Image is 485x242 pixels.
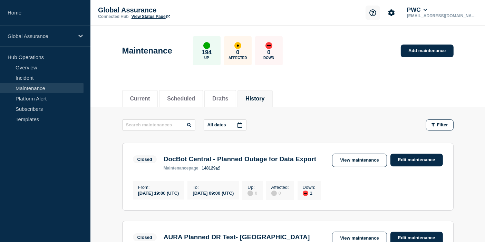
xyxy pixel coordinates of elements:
p: 194 [202,49,212,56]
button: PWC [406,7,428,13]
a: View maintenance [332,154,387,167]
div: Closed [137,235,152,240]
a: 148129 [202,166,220,171]
p: To : [193,185,234,190]
button: All dates [204,119,246,130]
p: Global Assurance [8,33,74,39]
input: Search maintenances [122,119,195,130]
p: Affected : [271,185,289,190]
div: 0 [271,190,289,196]
div: down [265,42,272,49]
div: up [203,42,210,49]
p: Affected [229,56,247,60]
div: Closed [137,157,152,162]
a: View Status Page [132,14,170,19]
p: page [164,166,198,171]
a: Edit maintenance [390,154,443,166]
div: [DATE] 19:00 (UTC) [138,190,179,196]
p: From : [138,185,179,190]
p: 0 [267,49,270,56]
p: Down : [303,185,316,190]
button: Filter [426,119,454,130]
button: Scheduled [167,96,195,102]
p: Up : [248,185,257,190]
span: maintenance [164,166,189,171]
p: All dates [207,122,226,127]
div: down [303,191,308,196]
p: Connected Hub [98,14,129,19]
div: affected [234,42,241,49]
div: 0 [248,190,257,196]
h3: AURA Planned DR Test- [GEOGRAPHIC_DATA] [164,233,310,241]
p: Up [204,56,209,60]
div: [DATE] 09:00 (UTC) [193,190,234,196]
h3: DocBot Central - Planned Outage for Data Export [164,155,316,163]
p: Global Assurance [98,6,236,14]
button: Current [130,96,150,102]
h1: Maintenance [122,46,172,56]
p: [EMAIL_ADDRESS][DOMAIN_NAME] [406,13,477,18]
div: disabled [271,191,277,196]
p: 0 [236,49,239,56]
button: History [245,96,264,102]
button: Drafts [212,96,228,102]
p: Down [263,56,274,60]
button: Account settings [384,6,399,20]
span: Filter [437,122,448,127]
div: 1 [303,190,316,196]
a: Add maintenance [401,45,453,57]
div: disabled [248,191,253,196]
button: Support [366,6,380,20]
